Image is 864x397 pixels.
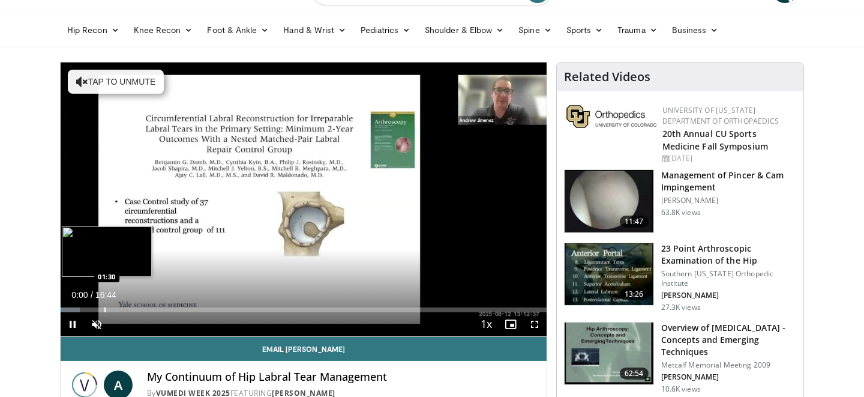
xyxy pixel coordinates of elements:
[662,128,768,152] a: 20th Annual CU Sports Medicine Fall Symposium
[661,269,796,288] p: Southern [US_STATE] Orthopedic Institute
[610,18,665,42] a: Trauma
[661,303,701,312] p: 27.3K views
[661,196,796,205] p: [PERSON_NAME]
[511,18,559,42] a: Spine
[565,170,653,232] img: 38483_0000_3.png.150x105_q85_crop-smart_upscale.jpg
[620,216,649,228] span: 11:47
[91,290,93,300] span: /
[564,70,650,84] h4: Related Videos
[661,322,796,358] h3: Overview of [MEDICAL_DATA] - Concepts and Emerging Techniques
[665,18,726,42] a: Business
[662,153,794,164] div: [DATE]
[661,291,796,300] p: [PERSON_NAME]
[565,243,653,306] img: oa8B-rsjN5HfbTbX4xMDoxOjBrO-I4W8.150x105_q85_crop-smart_upscale.jpg
[61,312,85,336] button: Pause
[200,18,277,42] a: Foot & Ankle
[620,288,649,300] span: 13:26
[71,290,88,300] span: 0:00
[523,312,547,336] button: Fullscreen
[564,243,796,312] a: 13:26 23 Point Arthroscopic Examination of the Hip Southern [US_STATE] Orthopedic Institute [PERS...
[353,18,418,42] a: Pediatrics
[95,290,116,300] span: 16:44
[620,368,649,380] span: 62:54
[661,372,796,382] p: [PERSON_NAME]
[475,312,499,336] button: Playback Rate
[68,70,164,94] button: Tap to unmute
[566,105,656,128] img: 355603a8-37da-49b6-856f-e00d7e9307d3.png.150x105_q85_autocrop_double_scale_upscale_version-0.2.png
[276,18,353,42] a: Hand & Wrist
[559,18,611,42] a: Sports
[661,169,796,193] h3: Management of Pincer & Cam Impingement
[499,312,523,336] button: Enable picture-in-picture mode
[61,62,547,337] video-js: Video Player
[127,18,200,42] a: Knee Recon
[661,243,796,267] h3: 23 Point Arthroscopic Examination of the Hip
[418,18,511,42] a: Shoulder & Elbow
[564,169,796,233] a: 11:47 Management of Pincer & Cam Impingement [PERSON_NAME] 63.8K views
[85,312,109,336] button: Unmute
[662,105,779,126] a: University of [US_STATE] Department of Orthopaedics
[661,360,796,370] p: Metcalf Memorial Meeting 2009
[661,208,701,217] p: 63.8K views
[60,18,127,42] a: Hip Recon
[564,322,796,394] a: 62:54 Overview of [MEDICAL_DATA] - Concepts and Emerging Techniques Metcalf Memorial Meeting 2009...
[61,337,547,361] a: Email [PERSON_NAME]
[147,371,537,384] h4: My Continuum of Hip Labral Tear Management
[661,384,701,394] p: 10.6K views
[61,308,547,312] div: Progress Bar
[62,226,152,277] img: image.jpeg
[565,323,653,385] img: 678363_3.png.150x105_q85_crop-smart_upscale.jpg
